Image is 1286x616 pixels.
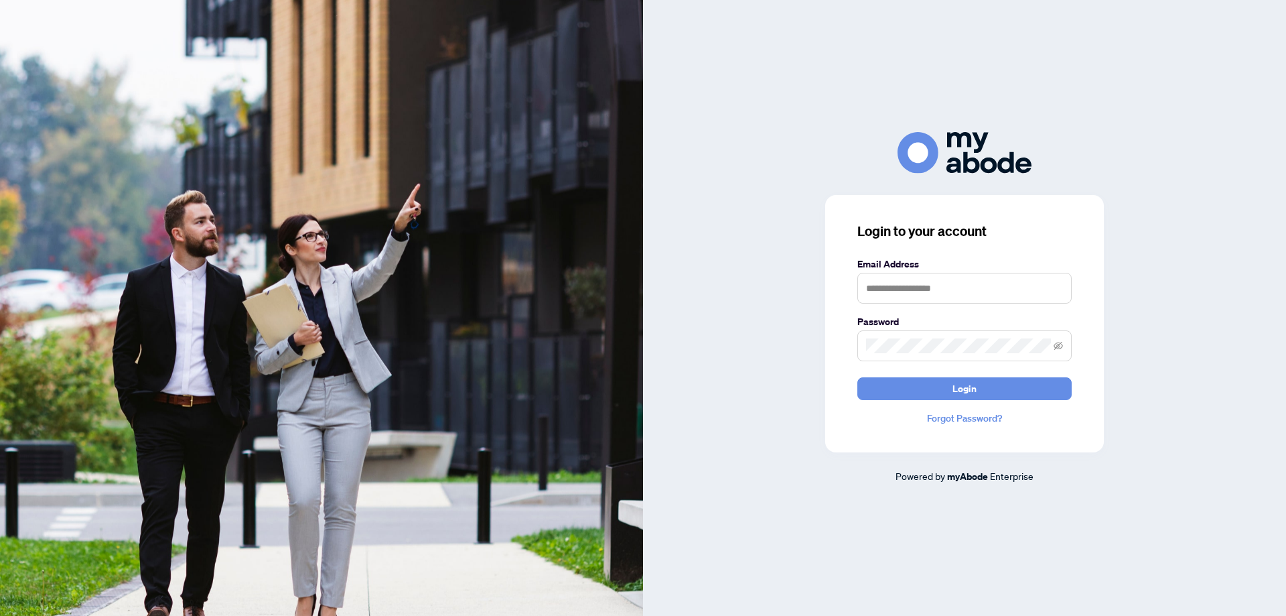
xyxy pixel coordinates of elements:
[857,257,1072,271] label: Email Address
[1054,341,1063,351] span: eye-invisible
[947,469,988,484] a: myAbode
[857,377,1072,400] button: Login
[990,470,1033,482] span: Enterprise
[896,470,945,482] span: Powered by
[857,411,1072,426] a: Forgot Password?
[898,132,1031,173] img: ma-logo
[857,222,1072,241] h3: Login to your account
[952,378,977,399] span: Login
[857,314,1072,329] label: Password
